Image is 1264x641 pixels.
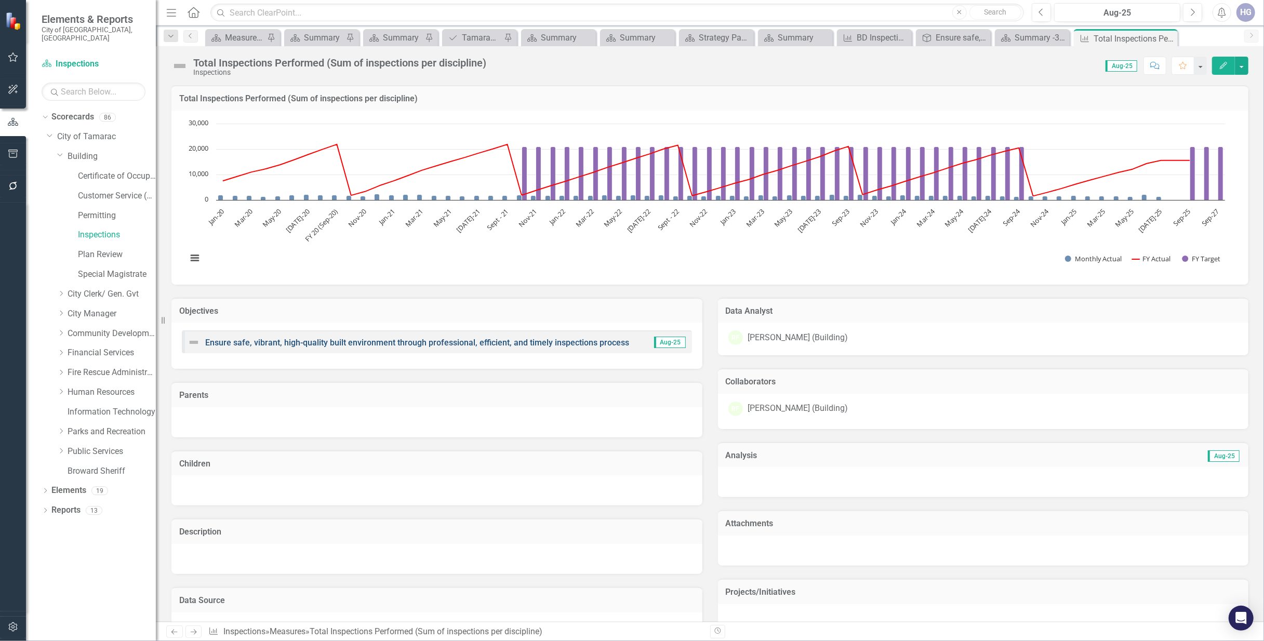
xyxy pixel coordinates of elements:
[332,195,337,200] path: FY 20 (Sep-20), 1,929. Monthly Actual.
[208,626,702,638] div: » »
[51,485,86,497] a: Elements
[1015,31,1067,44] div: Summary -3500
[432,195,437,200] path: Apr-21, 1,714. Monthly Actual.
[565,146,570,200] path: Jan-22, 21,000. FY Target.
[650,146,655,200] path: Jul-22, 21,000. FY Target.
[726,587,1241,597] h3: Projects/Initiatives
[678,146,684,200] path: Sept - 22, 21,000. FY Target.
[375,194,380,200] path: Dec-20, 2,300. Monthly Actual.
[1058,7,1177,19] div: Aug-25
[68,465,156,477] a: Broward Sheriff
[179,596,695,605] h3: Data Source
[188,251,202,265] button: View chart menu, Chart
[218,195,223,200] path: Jan-20, 1,890. Monthly Actual.
[593,146,598,200] path: Mar-22, 21,000. FY Target.
[1229,606,1254,631] div: Open Intercom Messenger
[1132,255,1170,263] button: Show FY Actual
[602,207,624,229] text: May-22
[778,31,830,44] div: Summary
[801,195,806,200] path: Jun-23, 1,752. Monthly Actual.
[536,146,541,200] path: Nov-21, 21,000. FY Target.
[524,31,593,44] a: Summary
[966,206,994,234] text: [DATE]-24
[693,146,698,200] path: Oct-22, 21,000. FY Target.
[223,146,1223,200] g: FY Target, series 3 of 3. Bar series with 71 bars.
[86,506,102,515] div: 13
[68,151,156,163] a: Building
[68,308,156,320] a: City Manager
[78,269,156,281] a: Special Magistrate
[795,207,823,234] text: [DATE]-23
[699,31,751,44] div: Strategy Page
[603,31,672,44] a: Summary
[772,207,794,229] text: May-23
[687,207,709,229] text: Nov-22
[877,146,883,200] path: Nov-23, 21,000. FY Target.
[233,207,255,229] text: Mar-20
[963,146,968,200] path: May-24, 21,000. FY Target.
[717,207,738,228] text: Jan-23
[347,195,352,200] path: Oct-20, 1,808. Monthly Actual.
[531,195,536,200] path: Nov-21, 1,831. Monthly Actual.
[1075,254,1122,263] text: Monthly Actual
[474,195,480,200] path: Jul-21, 1,734. Monthly Actual.
[574,207,595,229] text: Mar-22
[78,229,156,241] a: Inspections
[517,207,539,229] text: Nov-21
[726,306,1241,316] h3: Data Analyst
[1200,207,1221,228] text: Sep-27
[541,31,593,44] div: Summary
[1058,207,1079,228] text: Jan-25
[664,146,670,200] path: Aug-22, 21,000. FY Target.
[304,31,343,44] div: Summary
[189,118,208,127] text: 30,000
[560,195,565,200] path: Jan-22, 1,692. Monthly Actual.
[773,196,778,200] path: Apr-23, 1,578. Monthly Actual.
[726,377,1241,386] h3: Collaborators
[830,194,835,200] path: Aug-23, 2,228. Monthly Actual.
[636,146,641,200] path: Jun-22, 21,000. FY Target.
[304,194,309,200] path: Jul-20, 2,074. Monthly Actual.
[182,118,1230,274] svg: Interactive chart
[1057,196,1062,200] path: Dec-24, 1,533. Monthly Actual.
[1204,146,1209,200] path: Sep-26, 21,000. FY Target.
[730,195,735,200] path: Jan-23, 1,705. Monthly Actual.
[949,146,954,200] path: Apr-24, 21,000. FY Target.
[687,195,693,200] path: Oct-22, 1,664. Monthly Actual.
[545,195,551,200] path: Dec-21, 1,800. Monthly Actual.
[622,146,627,200] path: May-22, 21,000. FY Target.
[193,69,486,76] div: Inspections
[275,196,281,200] path: May-20, 1,589. Monthly Actual.
[1236,3,1255,22] div: HG
[376,207,397,228] text: Jan-21
[986,195,991,200] path: Jul-24, 1,766. Monthly Actual.
[750,146,755,200] path: Feb-23, 21,000. FY Target.
[1128,196,1133,200] path: May-25, 1,276. Monthly Actual.
[1054,3,1180,22] button: Aug-25
[189,169,208,178] text: 10,000
[261,207,283,229] text: May-20
[210,4,1024,22] input: Search ClearPoint...
[607,146,613,200] path: Apr-22, 21,000. FY Target.
[361,196,366,200] path: Nov-20, 1,532. Monthly Actual.
[1001,206,1022,228] text: Sep-24
[68,406,156,418] a: Information Technology
[205,194,208,204] text: 0
[1005,146,1010,200] path: Aug-24, 21,000. FY Target.
[792,146,797,200] path: May-23, 21,000. FY Target.
[977,146,982,200] path: Jun-24, 21,000. FY Target.
[403,194,408,200] path: Feb-21, 2,055. Monthly Actual.
[233,195,238,200] path: Feb-20, 1,741. Monthly Actual.
[744,207,766,229] text: Mar-23
[502,195,508,200] path: Sept - 21, 1,747. Monthly Actual.
[787,195,792,200] path: May-23, 1,851. Monthly Actual.
[287,31,343,44] a: Summary
[5,11,23,30] img: ClearPoint Strategy
[919,31,988,44] a: Ensure safe, vibrant, high-quality built environment through professional, efficient, and timely ...
[1156,196,1162,200] path: Jul-25, 1,235. Monthly Actual.
[1065,255,1121,263] button: Show Monthly Actual
[721,146,726,200] path: Dec-22, 21,000. FY Target.
[179,459,695,469] h3: Children
[888,206,909,227] text: Jan-24
[997,31,1067,44] a: Summary -3500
